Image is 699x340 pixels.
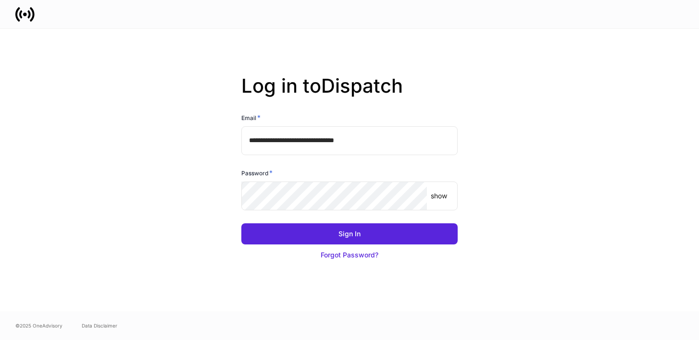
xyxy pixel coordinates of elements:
a: Data Disclaimer [82,322,117,329]
p: show [431,191,447,201]
span: © 2025 OneAdvisory [15,322,62,329]
button: Sign In [241,223,458,244]
h6: Password [241,168,273,178]
div: Forgot Password? [321,250,378,260]
div: Sign In [338,229,361,239]
h6: Email [241,113,261,122]
button: Forgot Password? [241,244,458,266]
h2: Log in to Dispatch [241,74,458,113]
